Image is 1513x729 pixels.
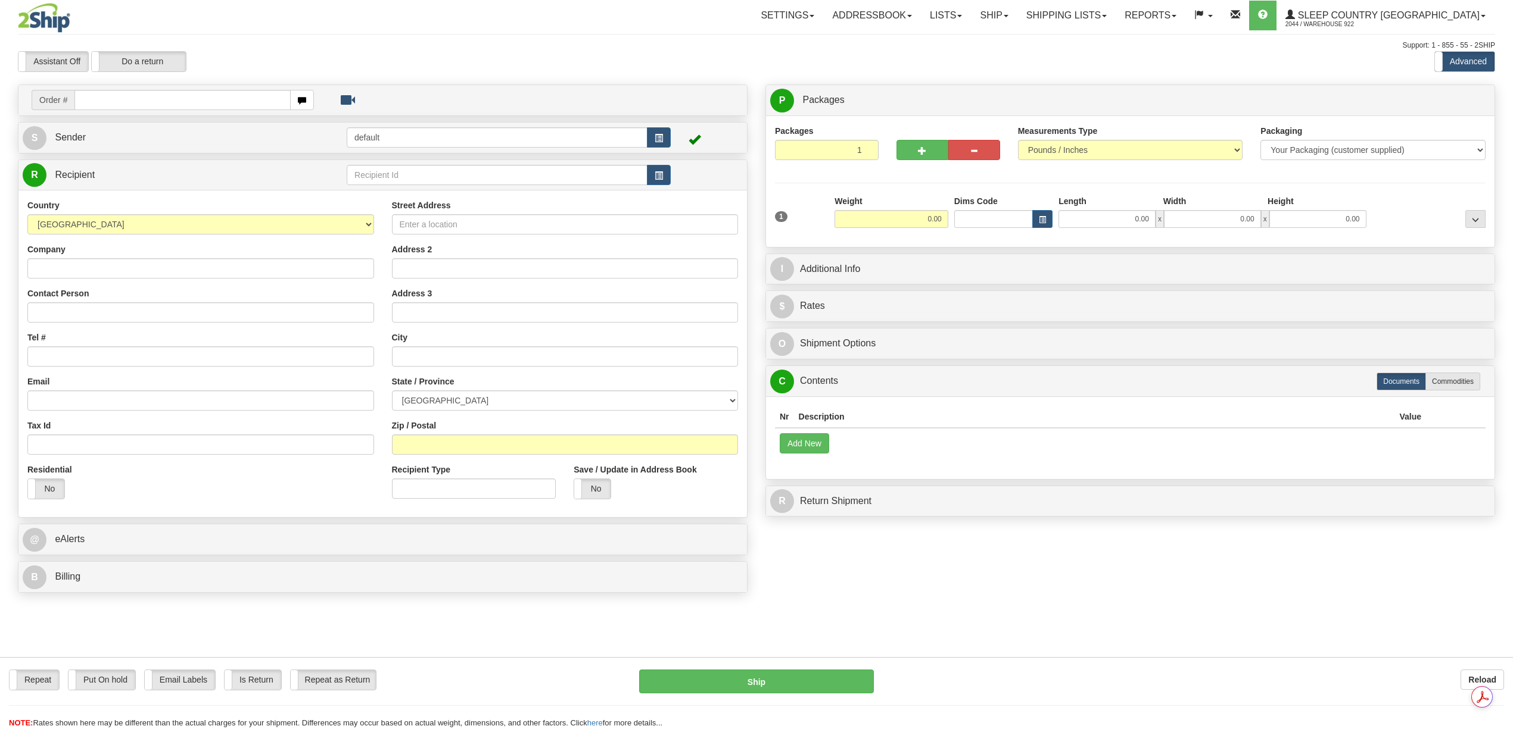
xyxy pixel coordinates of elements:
[392,376,454,387] label: State / Province
[27,420,51,431] label: Tax Id
[1285,18,1375,30] span: 2044 / Warehouse 922
[1295,10,1480,20] span: Sleep Country [GEOGRAPHIC_DATA]
[802,95,844,105] span: Packages
[392,420,437,431] label: Zip / Postal
[1435,52,1495,71] label: Advanced
[921,1,971,30] a: Lists
[770,369,1490,393] a: CContents
[347,127,647,148] input: Sender Id
[780,433,829,453] button: Add New
[23,126,46,150] span: S
[10,670,59,690] label: Repeat
[28,479,64,499] label: No
[69,670,135,690] label: Put On hold
[770,88,1490,112] a: P Packages
[392,243,432,255] label: Address 2
[770,332,794,356] span: O
[347,165,647,185] input: Recipient Id
[23,565,46,589] span: B
[23,163,46,187] span: R
[392,287,432,299] label: Address 3
[1277,1,1495,30] a: Sleep Country [GEOGRAPHIC_DATA] 2044 / Warehouse 922
[775,211,787,222] span: 1
[145,670,215,690] label: Email Labels
[392,199,451,211] label: Street Address
[1486,304,1512,425] iframe: chat widget
[55,534,85,544] span: eAlerts
[392,331,407,343] label: City
[55,571,80,581] span: Billing
[770,331,1490,356] a: OShipment Options
[1425,373,1480,390] label: Commodities
[1461,669,1504,690] button: Reload
[775,125,814,137] label: Packages
[770,489,1490,514] a: RReturn Shipment
[770,295,794,318] span: $
[23,528,46,552] span: @
[770,257,794,281] span: I
[92,52,186,71] label: Do a return
[1377,373,1426,390] label: Documents
[823,1,921,30] a: Addressbook
[587,718,603,727] a: here
[1260,125,1302,137] label: Packaging
[1394,406,1426,428] th: Value
[23,126,347,150] a: S Sender
[18,3,70,33] img: logo2044.jpg
[770,89,794,112] span: P
[23,163,311,187] a: R Recipient
[770,489,794,513] span: R
[27,331,46,343] label: Tel #
[1018,125,1098,137] label: Measurements Type
[1156,210,1164,228] span: x
[775,406,794,428] th: Nr
[574,479,611,499] label: No
[1163,195,1187,207] label: Width
[794,406,1395,428] th: Description
[835,195,862,207] label: Weight
[27,464,72,475] label: Residential
[1465,210,1486,228] div: ...
[1116,1,1185,30] a: Reports
[291,670,376,690] label: Repeat as Return
[23,527,743,552] a: @ eAlerts
[18,52,88,71] label: Assistant Off
[1261,210,1269,228] span: x
[18,40,1495,51] div: Support: 1 - 855 - 55 - 2SHIP
[770,370,794,393] span: C
[27,243,66,255] label: Company
[639,669,873,693] button: Ship
[392,214,739,234] input: Enter a location
[1059,195,1087,207] label: Length
[55,132,86,142] span: Sender
[32,90,74,110] span: Order #
[27,199,60,211] label: Country
[770,294,1490,318] a: $Rates
[770,257,1490,281] a: IAdditional Info
[1468,675,1496,684] b: Reload
[55,170,95,180] span: Recipient
[574,464,696,475] label: Save / Update in Address Book
[225,670,281,690] label: Is Return
[27,287,89,299] label: Contact Person
[954,195,998,207] label: Dims Code
[23,565,743,589] a: B Billing
[392,464,451,475] label: Recipient Type
[1017,1,1116,30] a: Shipping lists
[1268,195,1294,207] label: Height
[971,1,1017,30] a: Ship
[27,376,49,387] label: Email
[752,1,823,30] a: Settings
[9,718,33,727] span: NOTE:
